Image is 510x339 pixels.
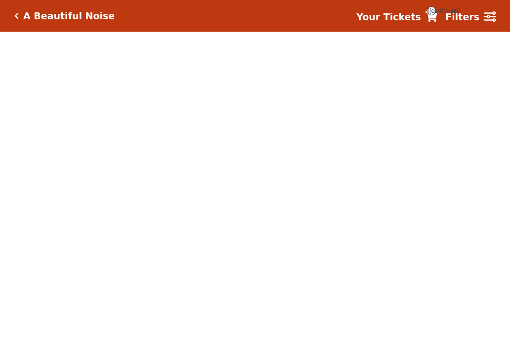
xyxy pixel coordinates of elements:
[445,10,496,24] a: Filters
[14,12,19,19] a: Click here to go back to filters
[445,11,479,22] strong: Filters
[356,10,437,24] a: Your Tickets {{cartCount}}
[427,6,436,15] span: {{cartCount}}
[356,11,421,22] strong: Your Tickets
[23,10,115,22] h5: A Beautiful Noise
